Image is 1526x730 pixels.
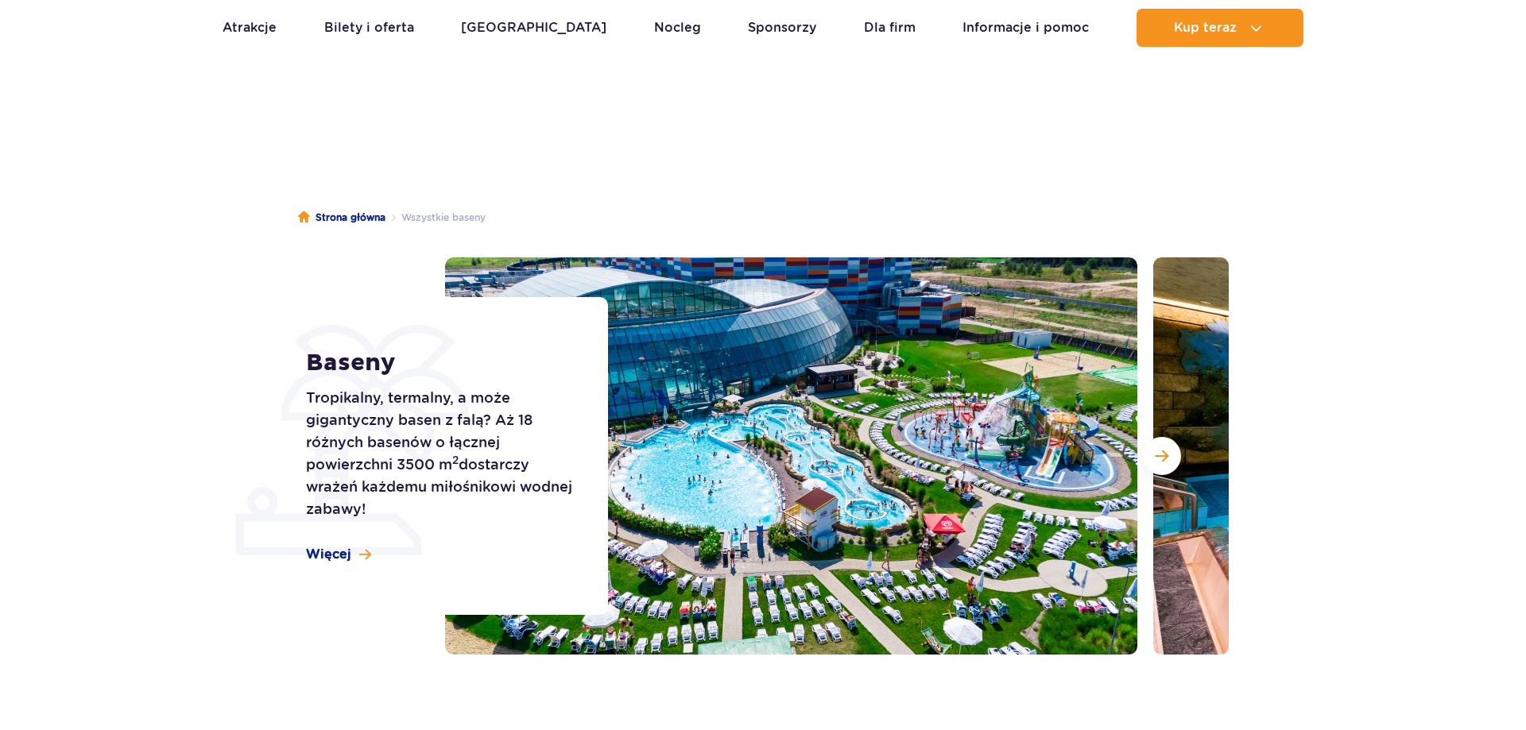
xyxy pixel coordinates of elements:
li: Wszystkie baseny [385,210,486,226]
a: Informacje i pomoc [962,9,1089,47]
span: Kup teraz [1174,21,1237,35]
button: Kup teraz [1137,9,1303,47]
a: Nocleg [654,9,701,47]
a: [GEOGRAPHIC_DATA] [461,9,606,47]
sup: 2 [452,454,459,466]
span: Więcej [306,546,351,563]
p: Tropikalny, termalny, a może gigantyczny basen z falą? Aż 18 różnych basenów o łącznej powierzchn... [306,387,572,520]
a: Sponsorzy [748,9,816,47]
a: Atrakcje [223,9,277,47]
a: Dla firm [864,9,916,47]
button: Następny slajd [1143,437,1181,475]
img: Zewnętrzna część Suntago z basenami i zjeżdżalniami, otoczona leżakami i zielenią [445,257,1137,655]
h1: Baseny [306,349,572,377]
a: Strona główna [298,210,385,226]
a: Bilety i oferta [324,9,414,47]
a: Więcej [306,546,371,563]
